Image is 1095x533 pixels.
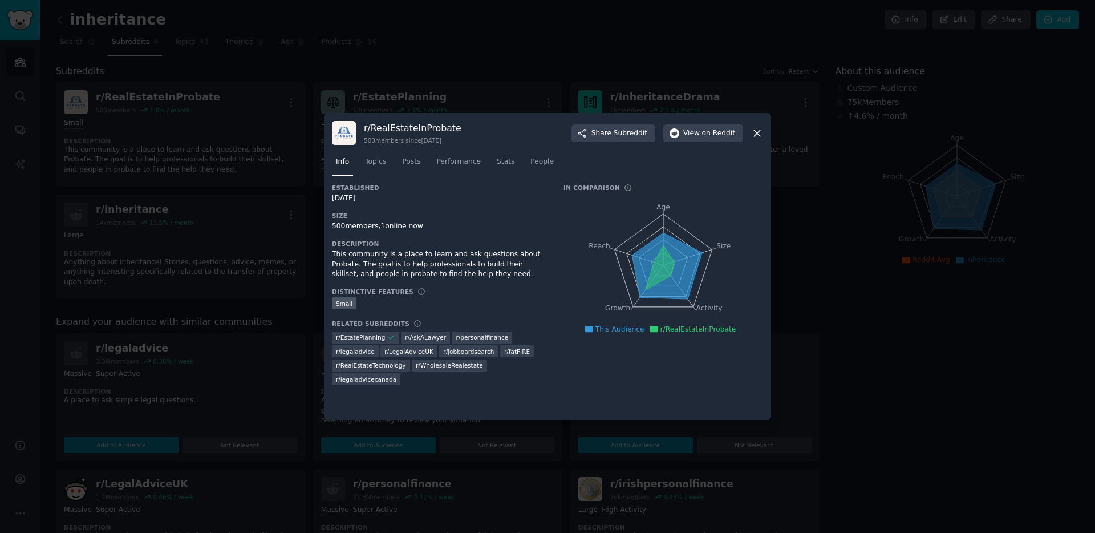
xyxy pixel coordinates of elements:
[336,333,385,341] span: r/ EstatePlanning
[336,157,349,167] span: Info
[332,121,356,145] img: RealEstateInProbate
[443,348,494,356] span: r/ jobboardsearch
[332,153,353,176] a: Info
[595,325,644,333] span: This Audience
[332,288,413,296] h3: Distinctive Features
[663,124,743,143] button: Viewon Reddit
[336,361,406,369] span: r/ RealEstateTechnology
[416,361,483,369] span: r/ WholesaleRealestate
[456,333,508,341] span: r/ personalfinance
[605,305,630,313] tspan: Growth
[436,157,481,167] span: Performance
[504,348,530,356] span: r/ fatFIRE
[332,297,356,309] div: Small
[589,242,610,250] tspan: Reach
[332,249,547,280] div: This community is a place to learn and ask questions about Probate. The goal is to help professio...
[493,153,518,176] a: Stats
[332,193,547,204] div: [DATE]
[716,242,731,250] tspan: Size
[365,157,386,167] span: Topics
[402,157,420,167] span: Posts
[405,333,446,341] span: r/ AskALawyer
[614,128,647,139] span: Subreddit
[432,153,485,176] a: Performance
[361,153,390,176] a: Topics
[364,136,461,144] div: 500 members since [DATE]
[384,348,433,356] span: r/ LegalAdviceUK
[563,184,620,192] h3: In Comparison
[683,128,735,139] span: View
[336,375,396,383] span: r/ legaladvicecanada
[696,305,723,313] tspan: Activity
[591,128,647,139] span: Share
[530,157,554,167] span: People
[398,153,424,176] a: Posts
[332,320,409,328] h3: Related Subreddits
[497,157,514,167] span: Stats
[526,153,558,176] a: People
[332,212,547,220] h3: Size
[332,240,547,248] h3: Description
[571,124,655,143] button: ShareSubreddit
[656,203,670,211] tspan: Age
[332,221,547,232] div: 500 members, 1 online now
[336,348,375,356] span: r/ legaladvice
[332,184,547,192] h3: Established
[702,128,735,139] span: on Reddit
[364,122,461,134] h3: r/ RealEstateInProbate
[660,325,736,333] span: r/RealEstateInProbate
